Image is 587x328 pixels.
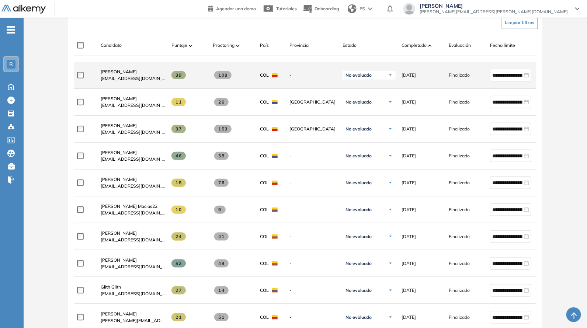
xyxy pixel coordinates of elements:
[345,180,372,186] span: No evaluado
[345,314,372,320] span: No evaluado
[449,42,471,49] span: Evaluación
[449,233,470,240] span: Finalizado
[101,183,166,189] span: [EMAIL_ADDRESS][DOMAIN_NAME]
[101,102,166,109] span: [EMAIL_ADDRESS][DOMAIN_NAME]
[449,287,470,294] span: Finalizado
[214,125,232,133] span: 153
[449,314,470,321] span: Finalizado
[101,69,137,74] span: [PERSON_NAME]
[428,45,432,47] img: [missing "en.ARROW_ALT" translation]
[101,284,166,290] a: Glith Glith
[402,153,416,159] span: [DATE]
[101,75,166,82] span: [EMAIL_ADDRESS][DOMAIN_NAME]
[402,72,416,78] span: [DATE]
[260,42,269,49] span: País
[420,3,568,9] span: [PERSON_NAME]
[260,99,269,105] span: COL
[101,156,166,163] span: [EMAIL_ADDRESS][DOMAIN_NAME]
[101,317,166,324] span: [PERSON_NAME][EMAIL_ADDRESS][DOMAIN_NAME]
[101,311,166,317] a: [PERSON_NAME]
[260,206,269,213] span: COL
[101,257,166,264] a: [PERSON_NAME]
[101,123,137,128] span: [PERSON_NAME]
[260,153,269,159] span: COL
[388,154,393,158] img: Ícono de flecha
[449,179,470,186] span: Finalizado
[272,100,278,104] img: COL
[303,1,339,17] button: Onboarding
[420,9,568,15] span: [PERSON_NAME][EMAIL_ADDRESS][PERSON_NAME][DOMAIN_NAME]
[272,207,278,212] img: COL
[214,313,229,321] span: 51
[388,207,393,212] img: Ícono de flecha
[171,259,186,268] span: 52
[402,314,416,321] span: [DATE]
[189,45,192,47] img: [missing "en.ARROW_ALT" translation]
[315,6,339,11] span: Onboarding
[171,233,186,241] span: 24
[388,261,393,266] img: Ícono de flecha
[171,42,187,49] span: Puntaje
[289,260,337,267] span: -
[289,99,337,105] span: [GEOGRAPHIC_DATA]
[101,203,157,209] span: [PERSON_NAME] Macias22
[101,264,166,270] span: [EMAIL_ADDRESS][DOMAIN_NAME]
[101,290,166,297] span: [EMAIL_ADDRESS][DOMAIN_NAME]
[171,125,186,133] span: 37
[289,314,337,321] span: -
[402,260,416,267] span: [DATE]
[101,149,166,156] a: [PERSON_NAME]
[289,206,337,213] span: -
[388,127,393,131] img: Ícono de flecha
[502,16,538,29] button: Limpiar filtros
[101,95,166,102] a: [PERSON_NAME]
[402,287,416,294] span: [DATE]
[368,7,372,10] img: arrow
[345,153,372,159] span: No evaluado
[214,179,229,187] span: 76
[490,42,515,49] span: Fecha límite
[1,5,46,14] img: Logo
[101,257,137,263] span: [PERSON_NAME]
[101,210,166,216] span: [EMAIL_ADDRESS][DOMAIN_NAME]
[388,288,393,293] img: Ícono de flecha
[214,152,229,160] span: 58
[101,69,166,75] a: [PERSON_NAME]
[214,71,232,79] span: 108
[214,206,226,214] span: 9
[289,179,337,186] span: -
[171,286,186,294] span: 27
[260,126,269,132] span: COL
[276,6,297,11] span: Tutoriales
[388,73,393,77] img: Ícono de flecha
[214,259,229,268] span: 49
[101,176,166,183] a: [PERSON_NAME]
[289,287,337,294] span: -
[208,4,256,13] a: Agendar una demo
[101,96,137,101] span: [PERSON_NAME]
[214,233,229,241] span: 41
[101,203,166,210] a: [PERSON_NAME] Macias22
[213,42,235,49] span: Proctoring
[402,233,416,240] span: [DATE]
[449,126,470,132] span: Finalizado
[402,126,416,132] span: [DATE]
[388,181,393,185] img: Ícono de flecha
[345,207,372,213] span: No evaluado
[289,72,337,78] span: -
[402,42,427,49] span: Completado
[345,99,372,105] span: No evaluado
[272,127,278,131] img: COL
[345,261,372,266] span: No evaluado
[289,42,309,49] span: Provincia
[101,150,137,155] span: [PERSON_NAME]
[101,177,137,182] span: [PERSON_NAME]
[449,99,470,105] span: Finalizado
[272,261,278,266] img: COL
[101,230,137,236] span: [PERSON_NAME]
[171,152,186,160] span: 46
[272,288,278,293] img: COL
[348,4,357,13] img: world
[7,29,15,31] i: -
[260,287,269,294] span: COL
